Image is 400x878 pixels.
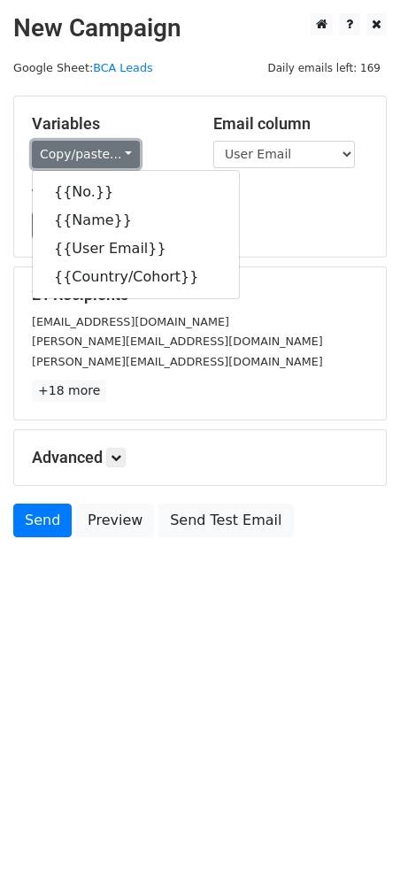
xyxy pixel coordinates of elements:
a: {{User Email}} [33,235,239,263]
small: Google Sheet: [13,61,153,74]
a: Preview [76,504,154,537]
small: [PERSON_NAME][EMAIL_ADDRESS][DOMAIN_NAME] [32,335,323,348]
small: [EMAIL_ADDRESS][DOMAIN_NAME] [32,315,229,328]
iframe: Chat Widget [312,793,400,878]
h2: New Campaign [13,13,387,43]
span: Daily emails left: 169 [261,58,387,78]
a: BCA Leads [93,61,152,74]
a: {{Name}} [33,206,239,235]
h5: Variables [32,114,187,134]
a: Daily emails left: 169 [261,61,387,74]
a: Send [13,504,72,537]
a: +18 more [32,380,106,402]
small: [PERSON_NAME][EMAIL_ADDRESS][DOMAIN_NAME] [32,355,323,368]
a: Send Test Email [158,504,293,537]
a: {{Country/Cohort}} [33,263,239,291]
div: Widget de chat [312,793,400,878]
h5: Email column [213,114,368,134]
a: {{No.}} [33,178,239,206]
h5: Advanced [32,448,368,467]
a: Copy/paste... [32,141,140,168]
